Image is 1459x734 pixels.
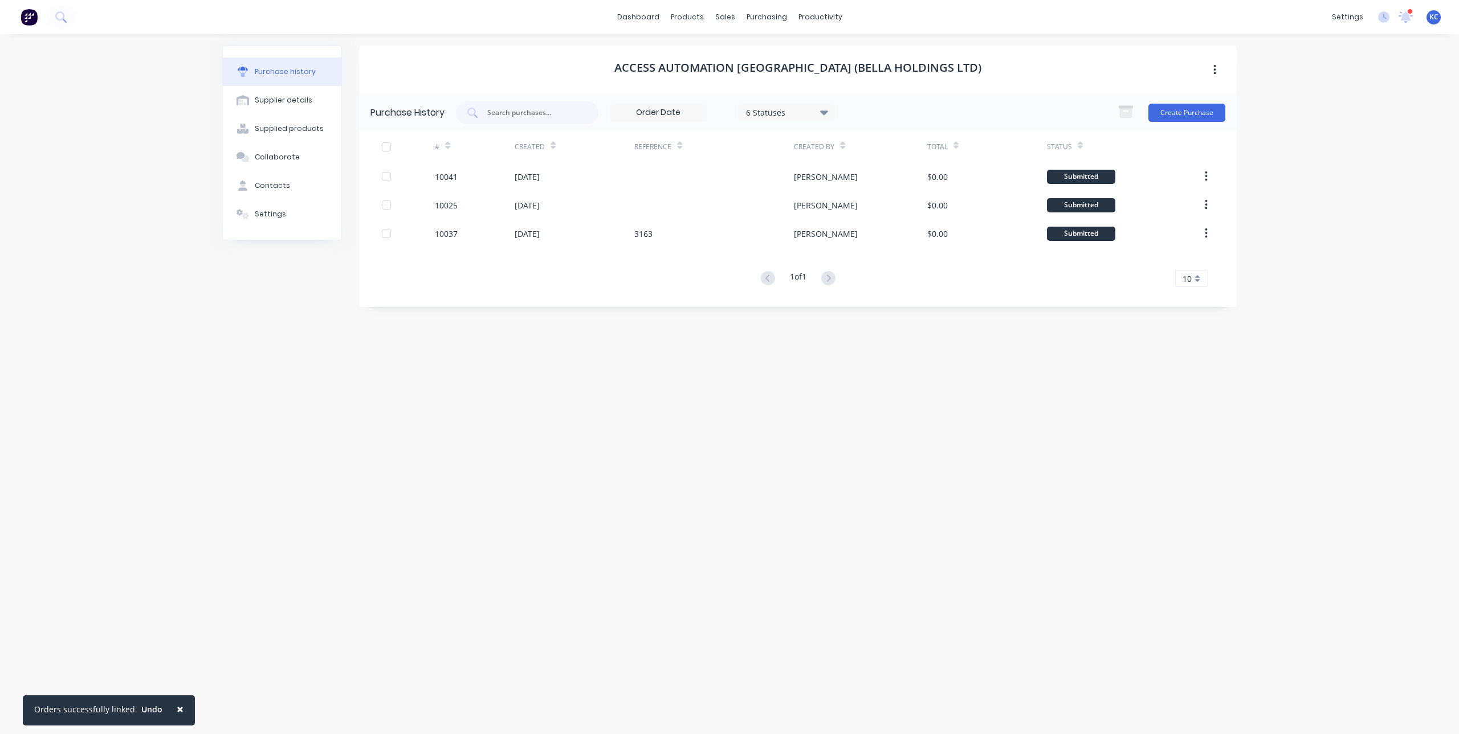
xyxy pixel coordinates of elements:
[515,199,540,211] div: [DATE]
[927,199,948,211] div: $0.00
[1148,104,1225,122] button: Create Purchase
[435,228,458,240] div: 10037
[1183,273,1192,285] span: 10
[255,95,312,105] div: Supplier details
[927,228,948,240] div: $0.00
[486,107,581,118] input: Search purchases...
[177,701,184,717] span: ×
[21,9,38,26] img: Factory
[435,171,458,183] div: 10041
[1047,227,1115,241] div: Submitted
[34,703,135,715] div: Orders successfully linked
[223,58,341,86] button: Purchase history
[515,171,540,183] div: [DATE]
[634,228,653,240] div: 3163
[223,114,341,143] button: Supplied products
[610,104,706,121] input: Order Date
[255,209,286,219] div: Settings
[370,106,445,120] div: Purchase History
[710,9,741,26] div: sales
[790,270,806,287] div: 1 of 1
[515,142,545,152] div: Created
[223,143,341,171] button: Collaborate
[223,86,341,114] button: Supplier details
[634,142,671,152] div: Reference
[1047,142,1072,152] div: Status
[435,199,458,211] div: 10025
[515,228,540,240] div: [DATE]
[435,142,439,152] div: #
[1047,198,1115,212] div: Submitted
[135,701,169,718] button: Undo
[793,9,848,26] div: productivity
[255,124,324,134] div: Supplied products
[1429,12,1438,22] span: KC
[665,9,710,26] div: products
[794,228,858,240] div: [PERSON_NAME]
[255,181,290,191] div: Contacts
[165,695,195,723] button: Close
[223,171,341,200] button: Contacts
[612,9,665,26] a: dashboard
[741,9,793,26] div: purchasing
[794,171,858,183] div: [PERSON_NAME]
[1326,9,1369,26] div: settings
[223,200,341,228] button: Settings
[1047,170,1115,184] div: Submitted
[927,171,948,183] div: $0.00
[746,106,828,118] div: 6 Statuses
[255,67,316,77] div: Purchase history
[794,142,834,152] div: Created By
[614,61,981,75] h1: Access Automation [GEOGRAPHIC_DATA] (Bella Holdings Ltd)
[255,152,300,162] div: Collaborate
[794,199,858,211] div: [PERSON_NAME]
[927,142,948,152] div: Total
